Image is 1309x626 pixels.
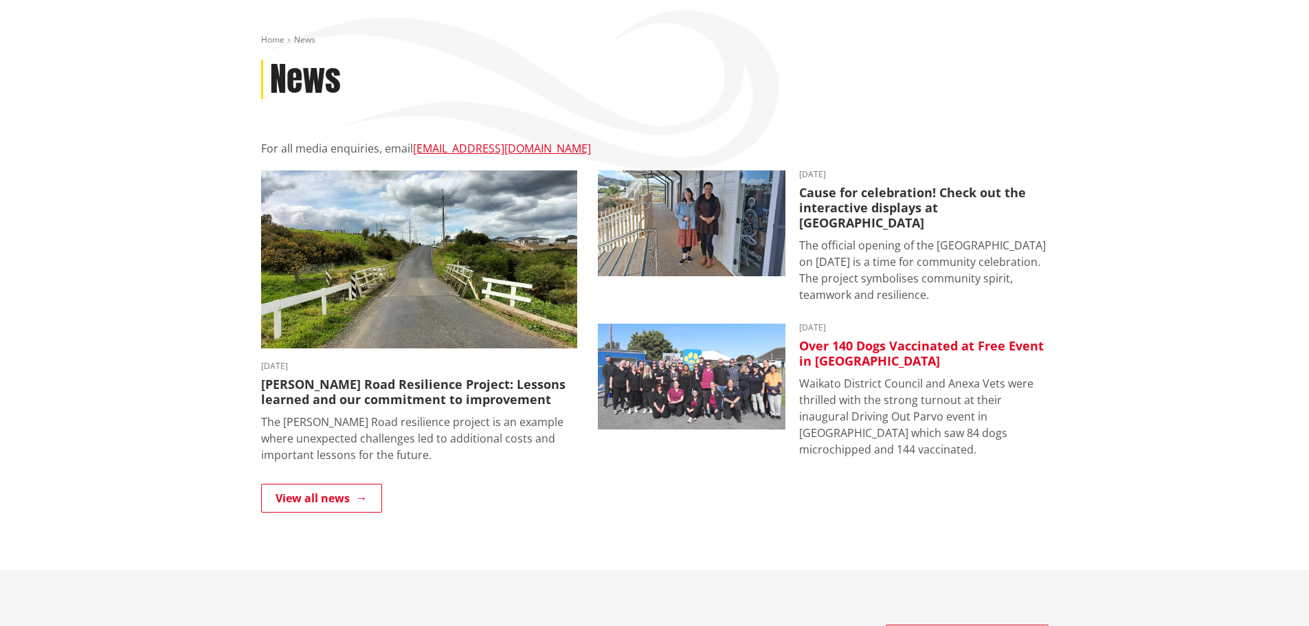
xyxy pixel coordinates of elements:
[261,362,577,370] time: [DATE]
[261,140,1049,157] p: For all media enquiries, email
[261,484,382,513] a: View all news
[294,34,315,45] span: News
[598,170,785,276] img: Huntly Museum - Debra Kane and Kristy Wilson
[799,186,1049,230] h3: Cause for celebration! Check out the interactive displays at [GEOGRAPHIC_DATA]
[799,237,1049,303] p: The official opening of the [GEOGRAPHIC_DATA] on [DATE] is a time for community celebration. The ...
[270,60,341,100] h1: News
[261,34,284,45] a: Home
[598,324,1049,458] a: [DATE] Over 140 Dogs Vaccinated at Free Event in [GEOGRAPHIC_DATA] Waikato District Council and A...
[261,34,1049,46] nav: breadcrumb
[799,324,1049,332] time: [DATE]
[799,339,1049,368] h3: Over 140 Dogs Vaccinated at Free Event in [GEOGRAPHIC_DATA]
[261,170,577,463] a: [DATE] [PERSON_NAME] Road Resilience Project: Lessons learned and our commitment to improvement T...
[598,170,1049,303] a: [DATE] Cause for celebration! Check out the interactive displays at [GEOGRAPHIC_DATA] The officia...
[413,141,591,156] a: [EMAIL_ADDRESS][DOMAIN_NAME]
[261,170,577,348] img: PR-21222 Huia Road Relience Munro Road Bridge
[1246,568,1295,618] iframe: Messenger Launcher
[598,324,785,429] img: 554642373_1205075598320060_7014791421243316406_n
[261,377,577,407] h3: [PERSON_NAME] Road Resilience Project: Lessons learned and our commitment to improvement
[799,375,1049,458] p: Waikato District Council and Anexa Vets were thrilled with the strong turnout at their inaugural ...
[799,170,1049,179] time: [DATE]
[261,414,577,463] p: The [PERSON_NAME] Road resilience project is an example where unexpected challenges led to additi...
